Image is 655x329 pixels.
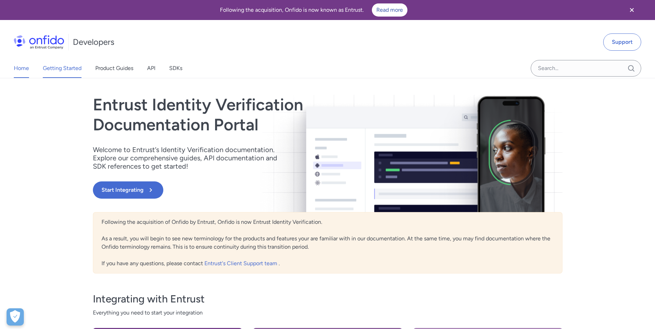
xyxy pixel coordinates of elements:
a: Getting Started [43,59,81,78]
button: Start Integrating [93,181,163,199]
img: Onfido Logo [14,35,64,49]
input: Onfido search input field [531,60,641,77]
div: Cookie Preferences [7,308,24,326]
a: Start Integrating [93,181,422,199]
h3: Integrating with Entrust [93,292,562,306]
div: Following the acquisition of Onfido by Entrust, Onfido is now Entrust Identity Verification. As a... [93,212,562,273]
button: Open Preferences [7,308,24,326]
h1: Developers [73,37,114,48]
a: Support [603,33,641,51]
svg: Close banner [628,6,636,14]
a: Read more [372,3,407,17]
h1: Entrust Identity Verification Documentation Portal [93,95,422,134]
a: Product Guides [95,59,133,78]
a: API [147,59,155,78]
button: Close banner [619,1,645,19]
a: Entrust's Client Support team [204,260,279,267]
div: Following the acquisition, Onfido is now known as Entrust. [8,3,619,17]
a: SDKs [169,59,182,78]
span: Everything you need to start your integration [93,309,562,317]
a: Home [14,59,29,78]
p: Welcome to Entrust’s Identity Verification documentation. Explore our comprehensive guides, API d... [93,146,286,170]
